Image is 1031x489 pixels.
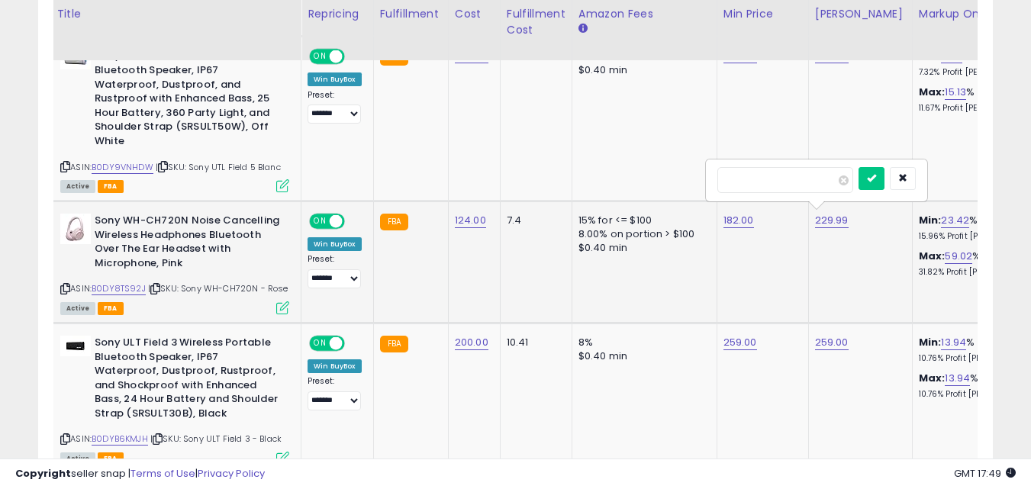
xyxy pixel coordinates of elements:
div: $0.40 min [578,349,705,363]
div: 15% for <= $100 [578,214,705,227]
a: 13.94 [945,371,970,386]
strong: Copyright [15,466,71,481]
a: 23.42 [941,213,969,228]
div: $0.40 min [578,63,705,77]
div: Title [56,6,295,22]
a: 59.02 [945,249,972,264]
a: B0DYB6KMJH [92,433,148,446]
div: Min Price [723,6,802,22]
div: Win BuyBox [308,359,362,373]
a: Terms of Use [130,466,195,481]
span: | SKU: Sony UTL Field 5 Blanc [156,161,281,173]
small: Amazon Fees. [578,22,588,36]
span: ON [311,215,330,228]
div: Repricing [308,6,367,22]
div: ASIN: [60,214,289,313]
a: 182.00 [723,213,754,228]
small: FBA [380,336,408,352]
a: 124.00 [455,213,486,228]
div: Amazon Fees [578,6,710,22]
a: 259.00 [723,335,757,350]
b: Sony ULT Field 5 Wireless Portable Bluetooth Speaker, IP67 Waterproof, Dustproof, and Rustproof w... [95,49,280,152]
span: FBA [98,180,124,193]
div: Fulfillment [380,6,442,22]
a: 229.99 [815,213,849,228]
div: 8% [578,336,705,349]
div: 8.00% on portion > $100 [578,227,705,241]
span: OFF [343,337,367,350]
b: Sony WH-CH720N Noise Cancelling Wireless Headphones Bluetooth Over The Ear Headset with Microphon... [95,214,280,274]
div: Preset: [308,254,362,288]
b: Max: [919,371,946,385]
a: B0DY8TS92J [92,282,146,295]
div: seller snap | | [15,467,265,481]
div: 10.41 [507,336,560,349]
a: B0DY9VNHDW [92,161,153,174]
small: FBA [380,214,408,230]
a: 259.00 [815,335,849,350]
b: Min: [919,335,942,349]
div: ASIN: [60,49,289,191]
a: 15.13 [945,85,966,100]
div: Cost [455,6,494,22]
b: Min: [919,213,942,227]
div: Win BuyBox [308,72,362,86]
div: Fulfillment Cost [507,6,565,38]
div: Preset: [308,90,362,124]
a: Privacy Policy [198,466,265,481]
div: $0.40 min [578,241,705,255]
span: FBA [98,302,124,315]
div: Win BuyBox [308,237,362,251]
span: OFF [343,50,367,63]
span: | SKU: Sony ULT Field 3 - Black [150,433,282,445]
span: ON [311,50,330,63]
div: [PERSON_NAME] [815,6,906,22]
span: ON [311,337,330,350]
a: 13.94 [941,335,966,350]
b: Max: [919,85,946,99]
span: 2025-10-14 17:49 GMT [954,466,1016,481]
span: | SKU: Sony WH-CH720N - Rose [148,282,288,294]
img: 31wZqFBwjZL._SL40_.jpg [60,214,91,244]
div: Preset: [308,376,362,410]
span: OFF [343,215,367,228]
a: 200.00 [455,335,488,350]
b: Max: [919,249,946,263]
div: 7.4 [507,214,560,227]
img: 21QEvio3rDL._SL40_.jpg [60,336,91,356]
span: All listings currently available for purchase on Amazon [60,302,95,315]
b: Sony ULT Field 3 Wireless Portable Bluetooth Speaker, IP67 Waterproof, Dustproof, Rustproof, and ... [95,336,280,424]
span: All listings currently available for purchase on Amazon [60,180,95,193]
